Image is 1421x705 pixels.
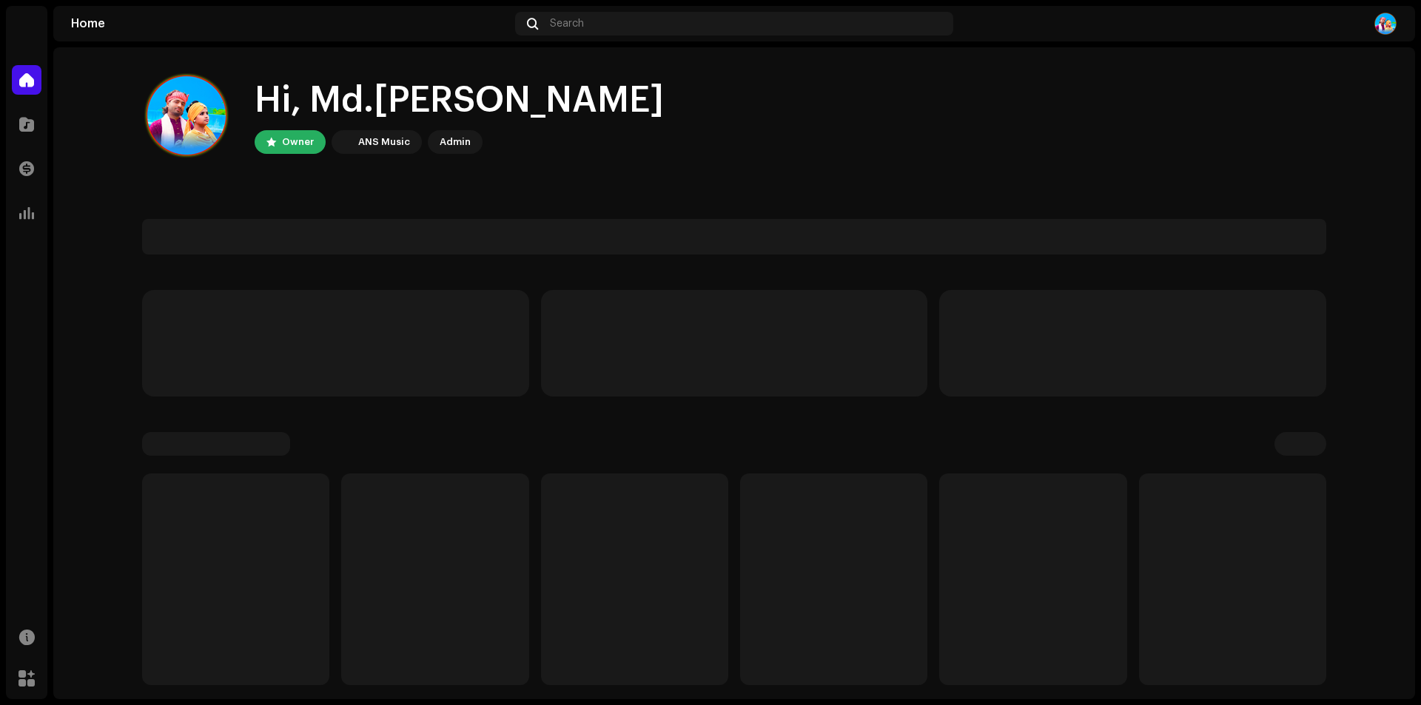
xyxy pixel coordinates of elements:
img: 2ec38b53-635b-4fae-a0ee-5cd9029c1f0a [142,71,231,160]
img: bb356b9b-6e90-403f-adc8-c282c7c2e227 [335,133,352,151]
div: Home [71,18,509,30]
div: ANS Music [358,133,410,151]
div: Hi, Md.[PERSON_NAME] [255,77,664,124]
div: Owner [282,133,314,151]
div: Admin [440,133,471,151]
img: 2ec38b53-635b-4fae-a0ee-5cd9029c1f0a [1374,12,1397,36]
span: Search [550,18,584,30]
